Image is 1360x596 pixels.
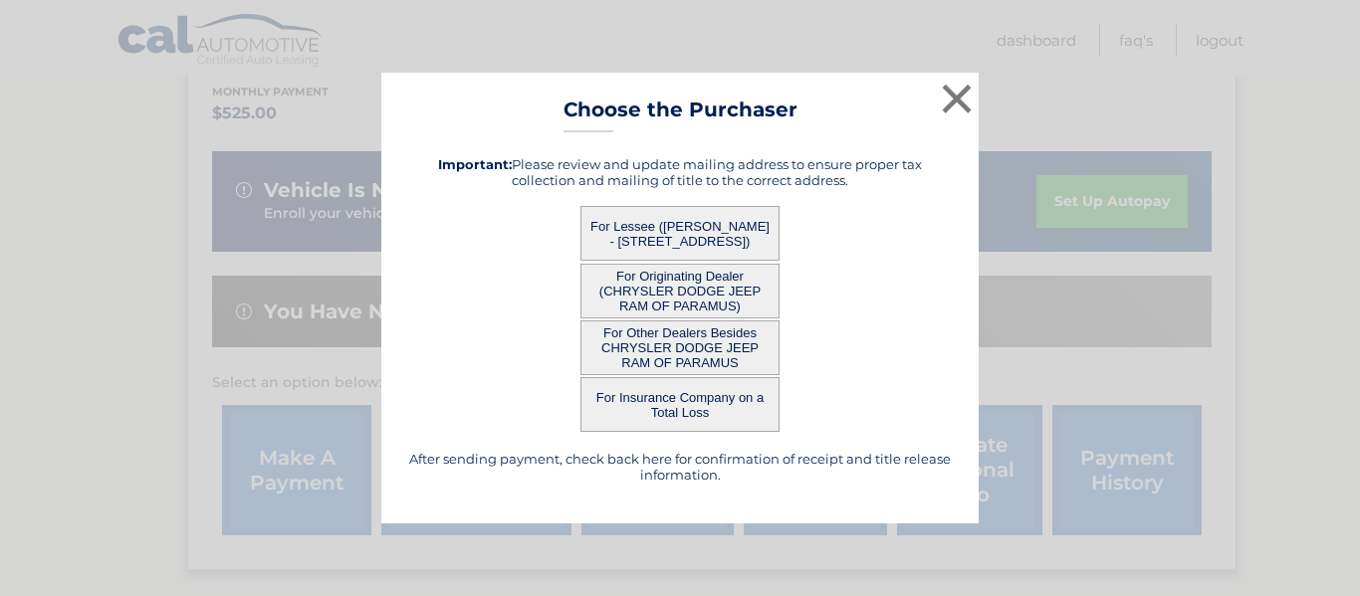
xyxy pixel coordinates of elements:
button: For Originating Dealer (CHRYSLER DODGE JEEP RAM OF PARAMUS) [580,264,780,318]
h5: After sending payment, check back here for confirmation of receipt and title release information. [406,451,954,483]
button: For Other Dealers Besides CHRYSLER DODGE JEEP RAM OF PARAMUS [580,320,780,375]
button: × [937,79,977,118]
button: For Lessee ([PERSON_NAME] - [STREET_ADDRESS]) [580,206,780,261]
button: For Insurance Company on a Total Loss [580,377,780,432]
h3: Choose the Purchaser [564,98,797,132]
h5: Please review and update mailing address to ensure proper tax collection and mailing of title to ... [406,156,954,188]
strong: Important: [438,156,512,172]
